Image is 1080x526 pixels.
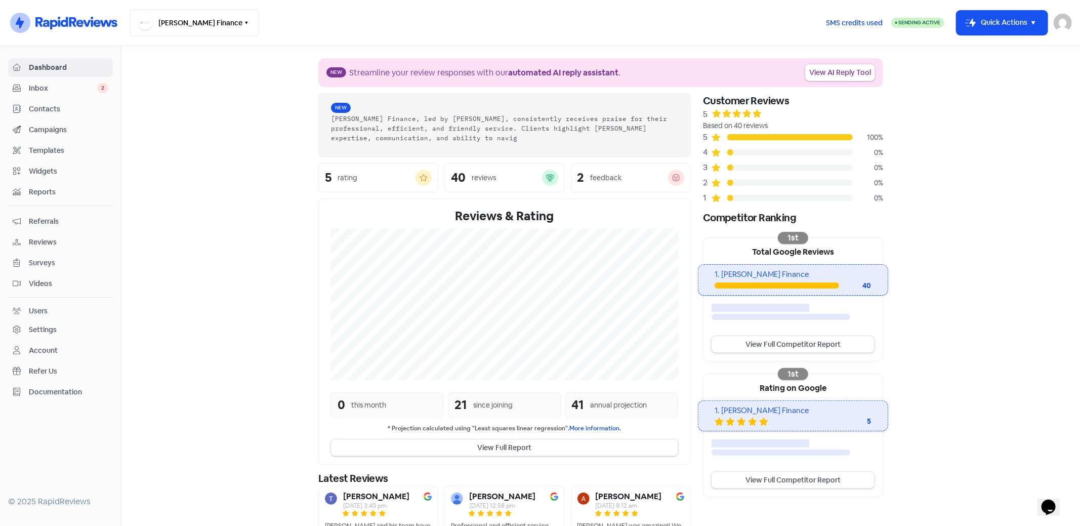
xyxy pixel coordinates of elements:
div: 1. [PERSON_NAME] Finance [715,269,871,280]
a: Campaigns [8,120,113,139]
div: Rating on Google [703,374,883,400]
div: 0% [853,147,883,158]
span: Referrals [29,216,108,227]
div: 40 [839,280,871,291]
a: View Full Competitor Report [712,472,875,489]
a: Dashboard [8,58,113,77]
div: feedback [591,173,622,183]
div: 0% [853,163,883,173]
img: Image [676,493,684,501]
div: 0% [853,193,883,204]
button: Quick Actions [957,11,1048,35]
img: Image [550,493,558,501]
a: Sending Active [891,17,944,29]
a: View Full Competitor Report [712,336,875,353]
div: 41 [572,396,585,414]
a: Reports [8,183,113,201]
b: automated AI reply assistant [508,67,618,78]
a: More information. [570,424,621,432]
a: Contacts [8,100,113,118]
a: Templates [8,141,113,160]
div: 1st [778,368,808,380]
span: Contacts [29,104,108,114]
div: [DATE] 3:40 pm [343,503,409,509]
button: [PERSON_NAME] Finance [130,9,259,36]
div: Customer Reviews [703,93,883,108]
div: Competitor Ranking [703,210,883,225]
div: © 2025 RapidReviews [8,496,113,508]
div: 5 [325,172,331,184]
div: 0 [338,396,345,414]
div: 2 [577,172,585,184]
img: Image [424,493,432,501]
a: View AI Reply Tool [805,64,875,81]
a: 5rating [318,163,438,192]
span: Dashboard [29,62,108,73]
div: rating [338,173,357,183]
img: Avatar [325,493,337,505]
div: Based on 40 reviews [703,120,883,131]
div: Latest Reviews [318,471,691,486]
div: Settings [29,325,57,335]
div: Users [29,306,48,316]
a: Videos [8,274,113,293]
span: Widgets [29,166,108,177]
div: 5 [831,416,871,427]
a: Refer Us [8,362,113,381]
div: since joining [473,400,513,411]
b: [PERSON_NAME] [343,493,409,501]
div: 1 [703,192,711,204]
a: 40reviews [444,163,564,192]
div: 100% [853,132,883,143]
div: Account [29,345,58,356]
a: Reviews [8,233,113,252]
div: 4 [703,146,711,158]
a: Referrals [8,212,113,231]
a: Inbox 2 [8,79,113,98]
div: 0% [853,178,883,188]
span: Surveys [29,258,108,268]
div: 3 [703,161,711,174]
div: 5 [703,131,711,143]
span: Campaigns [29,125,108,135]
span: Documentation [29,387,108,397]
span: Reports [29,187,108,197]
a: Documentation [8,383,113,401]
div: 40 [451,172,466,184]
div: 5 [703,108,708,120]
div: [PERSON_NAME] Finance, led by [PERSON_NAME], consistently receives praise for their professional,... [331,114,678,142]
span: New [331,103,351,113]
div: 2 [703,177,711,189]
div: 21 [454,396,467,414]
span: Sending Active [898,19,940,26]
span: 2 [97,83,108,93]
img: User [1054,14,1072,32]
div: Total Google Reviews [703,238,883,264]
div: [DATE] 9:12 am [596,503,662,509]
div: [DATE] 12:58 pm [469,503,535,509]
div: 1st [778,232,808,244]
a: SMS credits used [817,17,891,27]
div: annual projection [591,400,647,411]
img: Avatar [451,493,463,505]
small: * Projection calculated using "Least squares linear regression". [331,424,678,433]
span: SMS credits used [826,18,883,28]
span: Reviews [29,237,108,248]
div: Streamline your review responses with our . [349,67,620,79]
div: this month [351,400,386,411]
span: New [326,67,346,77]
a: Users [8,302,113,320]
b: [PERSON_NAME] [596,493,662,501]
a: Widgets [8,162,113,181]
span: Videos [29,278,108,289]
a: 2feedback [571,163,691,192]
a: Surveys [8,254,113,272]
div: reviews [472,173,496,183]
button: View Full Report [331,439,678,456]
iframe: chat widget [1037,485,1070,516]
span: Inbox [29,83,97,94]
a: Settings [8,320,113,339]
img: Avatar [577,493,590,505]
b: [PERSON_NAME] [469,493,535,501]
span: Templates [29,145,108,156]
